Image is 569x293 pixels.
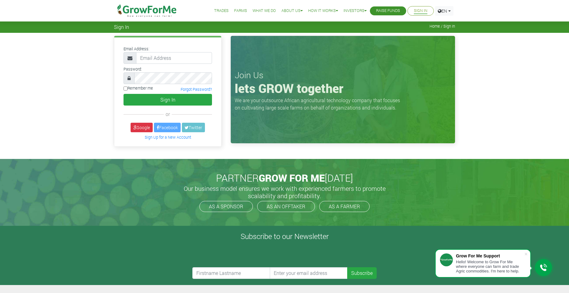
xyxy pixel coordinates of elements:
[8,232,561,241] h4: Subscribe to our Newsletter
[319,201,370,212] a: AS A FARMER
[124,87,128,91] input: Remember me
[281,8,303,14] a: About Us
[124,46,149,52] label: Email Address:
[116,172,453,184] h2: PARTNER [DATE]
[270,267,348,279] input: Enter your email address
[414,8,427,14] a: Sign In
[343,8,367,14] a: Investors
[131,123,153,132] a: Google
[199,201,253,212] a: AS A SPONSOR
[235,70,451,80] h3: Join Us
[308,8,338,14] a: How it Works
[114,24,129,30] span: Sign In
[124,94,212,106] button: Sign In
[435,6,453,16] a: EN
[234,8,247,14] a: Farms
[192,267,270,279] input: Firstname Lastname
[235,81,451,96] h1: lets GROW together
[181,87,212,92] a: Forgot Password?
[177,185,392,199] h5: Our business model ensures we work with experienced farmers to promote scalability and profitabil...
[376,8,400,14] a: Raise Funds
[235,97,404,111] p: We are your outsource African agricultural technology company that focuses on cultivating large s...
[145,135,191,140] a: Sign Up for a New Account
[192,243,286,267] iframe: reCAPTCHA
[124,66,142,72] label: Password:
[456,260,524,273] div: Hello! Welcome to Grow For Me where everyone can farm and trade Agric commodities. I'm here to help.
[124,110,212,118] div: or
[214,8,229,14] a: Trades
[430,24,455,29] span: Home / Sign In
[253,8,276,14] a: What We Do
[136,52,212,64] input: Email Address
[456,253,524,258] div: Grow For Me Support
[259,171,325,184] span: GROW FOR ME
[124,85,153,91] label: Remember me
[347,267,377,279] button: Subscribe
[257,201,315,212] a: AS AN OFFTAKER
